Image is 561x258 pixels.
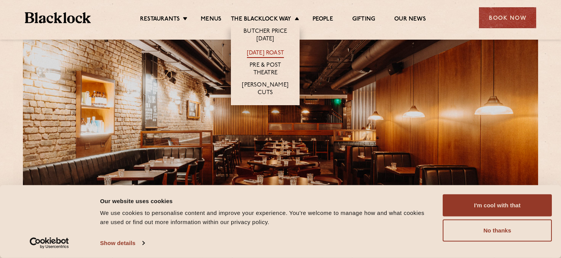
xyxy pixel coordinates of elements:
[443,194,552,216] button: I'm cool with that
[16,237,83,249] a: Usercentrics Cookiebot - opens in a new window
[394,16,426,24] a: Our News
[247,50,284,58] a: [DATE] Roast
[231,16,291,24] a: The Blacklock Way
[140,16,180,24] a: Restaurants
[25,12,91,23] img: BL_Textured_Logo-footer-cropped.svg
[239,82,292,98] a: [PERSON_NAME] Cuts
[100,196,434,205] div: Our website uses cookies
[201,16,221,24] a: Menus
[239,62,292,78] a: Pre & Post Theatre
[443,220,552,242] button: No thanks
[479,7,536,28] div: Book Now
[352,16,375,24] a: Gifting
[239,28,292,44] a: Butcher Price [DATE]
[100,237,144,249] a: Show details
[100,208,434,227] div: We use cookies to personalise content and improve your experience. You're welcome to manage how a...
[313,16,333,24] a: People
